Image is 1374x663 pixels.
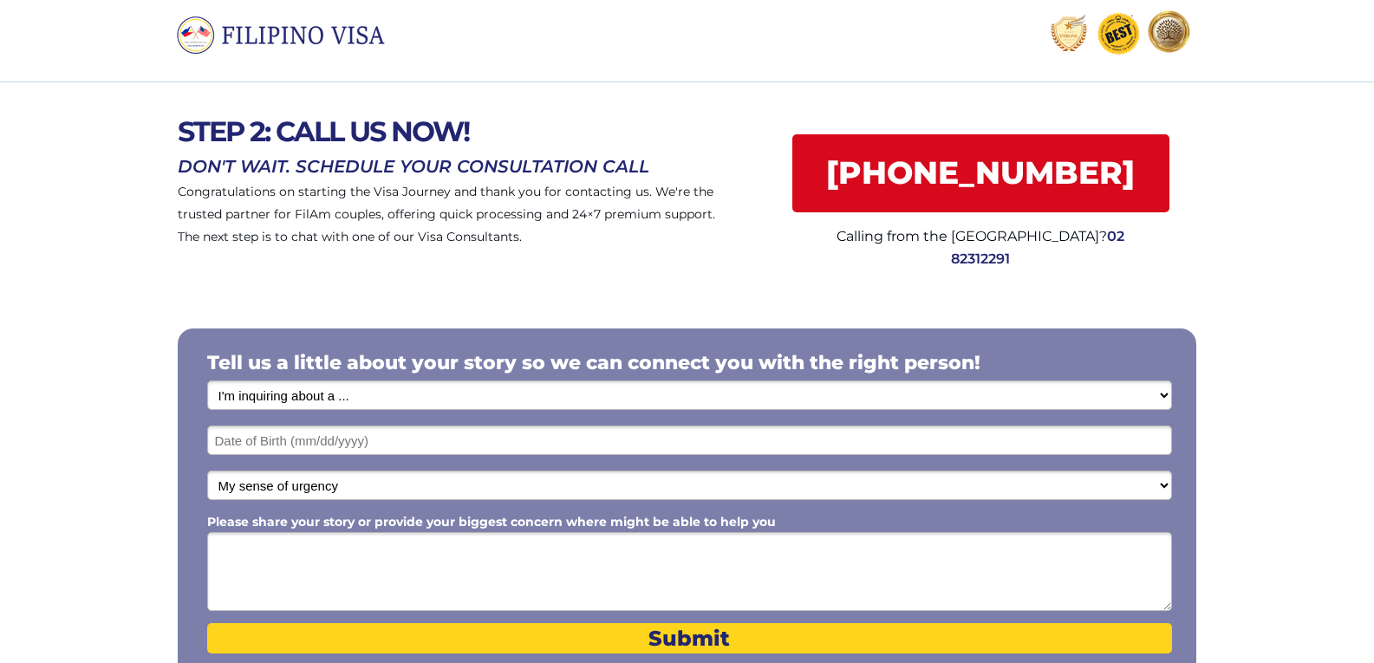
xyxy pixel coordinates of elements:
[178,114,469,148] span: STEP 2: CALL US NOW!
[178,184,715,244] span: Congratulations on starting the Visa Journey and thank you for contacting us. We're the trusted p...
[207,626,1172,651] span: Submit
[792,154,1169,192] span: [PHONE_NUMBER]
[207,623,1172,653] button: Submit
[837,228,1107,244] span: Calling from the [GEOGRAPHIC_DATA]?
[207,351,980,374] span: Tell us a little about your story so we can connect you with the right person!
[792,134,1169,212] a: [PHONE_NUMBER]
[207,426,1172,455] input: Date of Birth (mm/dd/yyyy)
[178,156,649,177] span: DON'T WAIT. SCHEDULE YOUR CONSULTATION CALL
[207,514,776,530] span: Please share your story or provide your biggest concern where might be able to help you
